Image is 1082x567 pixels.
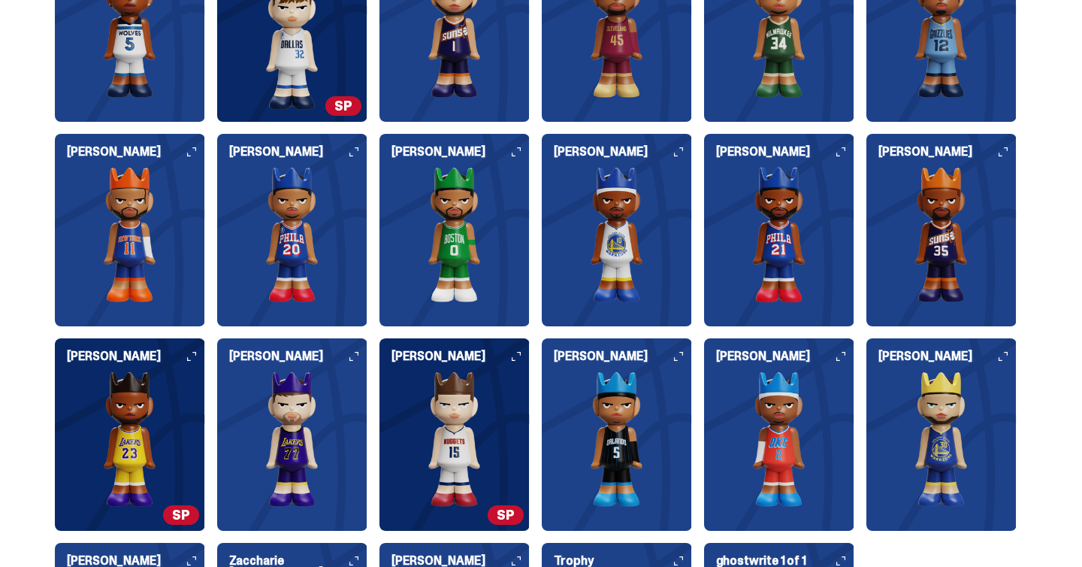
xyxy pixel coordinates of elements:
[379,371,530,507] img: card image
[163,505,199,525] span: SP
[554,350,692,362] h6: [PERSON_NAME]
[878,146,1017,158] h6: [PERSON_NAME]
[55,167,205,302] img: card image
[67,555,205,567] h6: [PERSON_NAME]
[542,371,692,507] img: card image
[67,350,205,362] h6: [PERSON_NAME]
[391,350,530,362] h6: [PERSON_NAME]
[217,371,367,507] img: card image
[325,96,361,116] span: SP
[866,371,1017,507] img: card image
[878,350,1017,362] h6: [PERSON_NAME]
[67,146,205,158] h6: [PERSON_NAME]
[542,167,692,302] img: card image
[716,146,854,158] h6: [PERSON_NAME]
[217,167,367,302] img: card image
[379,167,530,302] img: card image
[229,146,367,158] h6: [PERSON_NAME]
[554,146,692,158] h6: [PERSON_NAME]
[488,505,524,525] span: SP
[866,167,1017,302] img: card image
[704,167,854,302] img: card image
[229,350,367,362] h6: [PERSON_NAME]
[55,371,205,507] img: card image
[716,350,854,362] h6: [PERSON_NAME]
[554,555,692,567] h6: Trophy
[391,555,530,567] h6: [PERSON_NAME]
[391,146,530,158] h6: [PERSON_NAME]
[716,555,854,567] h6: ghostwrite 1 of 1
[704,371,854,507] img: card image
